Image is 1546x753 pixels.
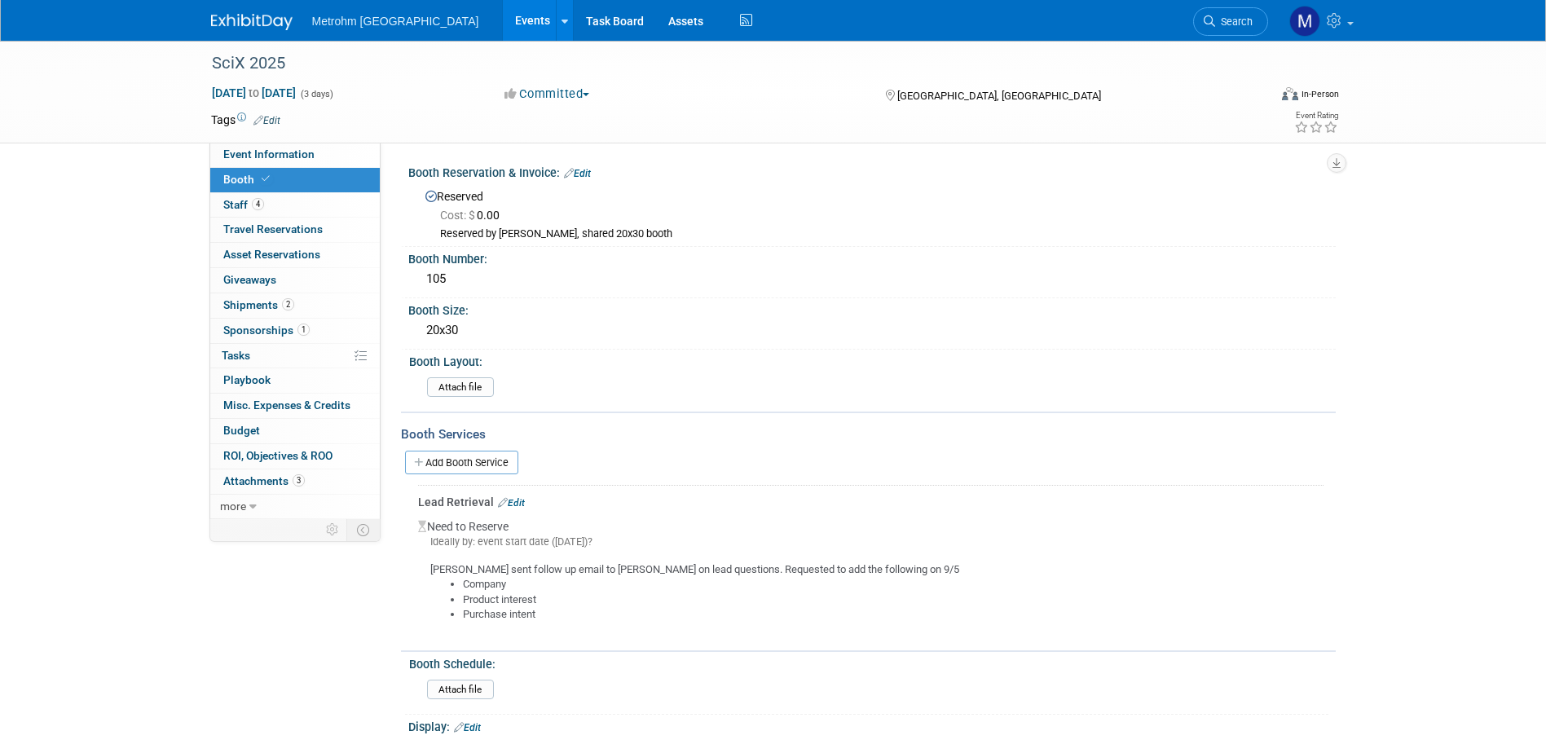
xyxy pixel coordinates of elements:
[210,168,380,192] a: Booth
[223,148,315,161] span: Event Information
[409,350,1328,370] div: Booth Layout:
[252,198,264,210] span: 4
[223,298,294,311] span: Shipments
[463,577,1324,592] li: Company
[1282,87,1298,100] img: Format-Inperson.png
[499,86,596,103] button: Committed
[210,368,380,393] a: Playbook
[564,168,591,179] a: Edit
[418,494,1324,510] div: Lead Retrieval
[440,209,506,222] span: 0.00
[293,474,305,487] span: 3
[421,266,1324,292] div: 105
[405,451,518,474] a: Add Booth Service
[463,592,1324,608] li: Product interest
[408,161,1336,182] div: Booth Reservation & Invoice:
[401,425,1336,443] div: Booth Services
[253,115,280,126] a: Edit
[463,607,1324,623] li: Purchase intent
[1301,88,1339,100] div: In-Person
[223,198,264,211] span: Staff
[210,143,380,167] a: Event Information
[409,652,1328,672] div: Booth Schedule:
[1215,15,1253,28] span: Search
[210,394,380,418] a: Misc. Expenses & Credits
[897,90,1101,102] span: [GEOGRAPHIC_DATA], [GEOGRAPHIC_DATA]
[498,497,525,509] a: Edit
[206,49,1244,78] div: SciX 2025
[210,444,380,469] a: ROI, Objectives & ROO
[210,243,380,267] a: Asset Reservations
[210,495,380,519] a: more
[346,519,380,540] td: Toggle Event Tabs
[222,349,250,362] span: Tasks
[223,273,276,286] span: Giveaways
[210,469,380,494] a: Attachments3
[421,184,1324,241] div: Reserved
[282,298,294,310] span: 2
[454,722,481,733] a: Edit
[1294,112,1338,120] div: Event Rating
[418,510,1324,623] div: Need to Reserve
[210,419,380,443] a: Budget
[223,474,305,487] span: Attachments
[319,519,347,540] td: Personalize Event Tab Strip
[210,293,380,318] a: Shipments2
[418,535,1324,549] div: Ideally by: event start date ([DATE])?
[223,373,271,386] span: Playbook
[210,268,380,293] a: Giveaways
[408,715,1336,736] div: Display:
[440,227,1324,241] div: Reserved by [PERSON_NAME], shared 20x30 booth
[1172,85,1340,109] div: Event Format
[262,174,270,183] i: Booth reservation complete
[210,319,380,343] a: Sponsorships1
[210,344,380,368] a: Tasks
[1193,7,1268,36] a: Search
[223,449,333,462] span: ROI, Objectives & ROO
[418,549,1324,623] div: [PERSON_NAME] sent follow up email to [PERSON_NAME] on lead questions. Requested to add the follo...
[223,399,350,412] span: Misc. Expenses & Credits
[223,324,310,337] span: Sponsorships
[211,86,297,100] span: [DATE] [DATE]
[421,318,1324,343] div: 20x30
[223,248,320,261] span: Asset Reservations
[312,15,479,28] span: Metrohm [GEOGRAPHIC_DATA]
[246,86,262,99] span: to
[299,89,333,99] span: (3 days)
[211,112,280,128] td: Tags
[211,14,293,30] img: ExhibitDay
[223,424,260,437] span: Budget
[223,173,273,186] span: Booth
[1289,6,1320,37] img: Michelle Simoes
[210,193,380,218] a: Staff4
[223,222,323,236] span: Travel Reservations
[408,247,1336,267] div: Booth Number:
[408,298,1336,319] div: Booth Size:
[440,209,477,222] span: Cost: $
[220,500,246,513] span: more
[210,218,380,242] a: Travel Reservations
[297,324,310,336] span: 1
